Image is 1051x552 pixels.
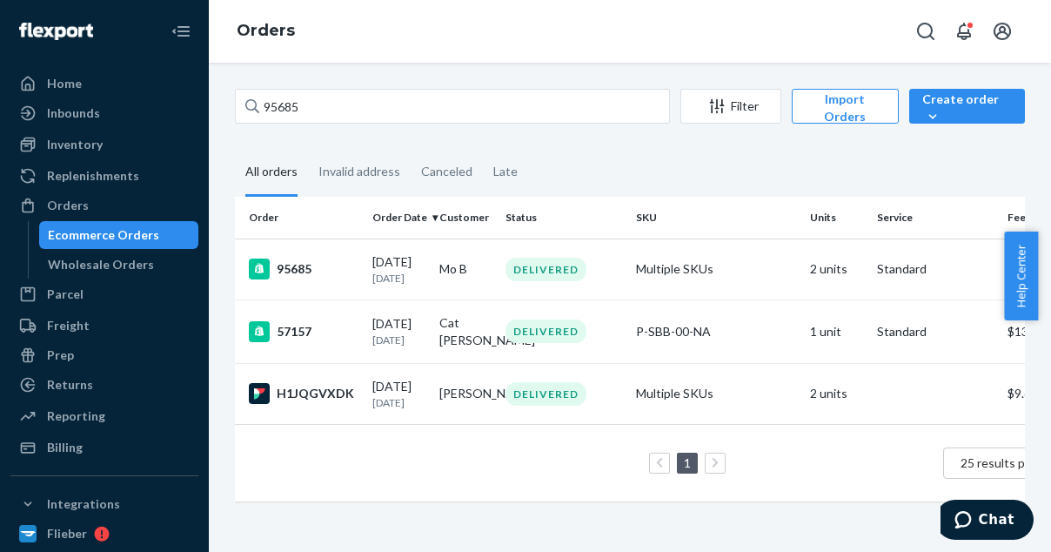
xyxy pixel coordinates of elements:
div: Customer [439,210,492,225]
div: DELIVERED [505,320,586,343]
button: Filter [680,89,781,124]
a: Orders [237,21,295,40]
button: Create order [909,89,1025,124]
th: Status [499,197,629,239]
div: [DATE] [372,315,425,347]
th: Order Date [365,197,432,239]
th: Order [235,197,365,239]
th: Units [803,197,870,239]
a: Freight [10,312,198,340]
button: Import Orders [792,89,899,124]
p: Standard [877,323,994,340]
a: Reporting [10,402,198,430]
p: [DATE] [372,395,425,410]
button: Open account menu [985,14,1020,49]
div: 57157 [249,321,358,342]
div: [DATE] [372,253,425,286]
td: [PERSON_NAME] [432,363,499,424]
a: Orders [10,192,198,219]
div: Billing [47,439,83,456]
td: Multiple SKUs [629,239,803,300]
a: Replenishments [10,162,198,190]
a: Inventory [10,131,198,158]
div: Reporting [47,407,105,425]
td: Multiple SKUs [629,363,803,424]
div: Late [493,149,518,194]
a: Flieber [10,520,198,548]
div: Invalid address [318,149,400,194]
a: Ecommerce Orders [39,221,199,249]
div: [DATE] [372,378,425,410]
div: Filter [681,98,780,115]
p: [DATE] [372,271,425,286]
a: Returns [10,371,198,399]
div: Prep [47,347,74,364]
div: H1JQGVXDK [249,383,358,404]
td: Cat [PERSON_NAME] [432,300,499,363]
div: Freight [47,317,90,334]
a: Wholesale Orders [39,251,199,279]
ol: breadcrumbs [223,6,309,57]
div: All orders [245,149,298,197]
div: Wholesale Orders [48,256,154,273]
button: Help Center [1004,232,1038,320]
button: Open notifications [947,14,981,49]
div: Inbounds [47,104,100,122]
a: Billing [10,434,198,461]
td: 2 units [803,363,870,424]
button: Close Navigation [164,14,198,49]
button: Integrations [10,490,198,518]
a: Parcel [10,280,198,308]
a: Page 1 is your current page [680,455,694,470]
iframe: Opens a widget where you can chat to one of our agents [941,500,1034,543]
div: Flieber [47,525,87,542]
div: Returns [47,376,93,394]
a: Prep [10,341,198,369]
div: Inventory [47,136,103,153]
div: Home [47,75,82,92]
div: Replenishments [47,167,139,185]
div: Integrations [47,495,120,513]
div: Ecommerce Orders [48,226,159,244]
th: SKU [629,197,803,239]
div: Parcel [47,286,84,303]
button: Open Search Box [908,14,943,49]
div: P-SBB-00-NA [636,323,796,340]
div: Create order [922,91,1012,125]
td: 1 unit [803,300,870,363]
td: 2 units [803,239,870,300]
div: Canceled [421,149,472,194]
a: Inbounds [10,99,198,127]
img: Flexport logo [19,23,93,40]
a: Home [10,70,198,98]
td: Mo B [432,239,499,300]
div: 95685 [249,259,358,279]
p: [DATE] [372,333,425,347]
div: DELIVERED [505,258,586,281]
div: Orders [47,197,89,214]
th: Service [870,197,1001,239]
div: DELIVERED [505,382,586,406]
p: Standard [877,260,994,278]
input: Search orders [235,89,670,124]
